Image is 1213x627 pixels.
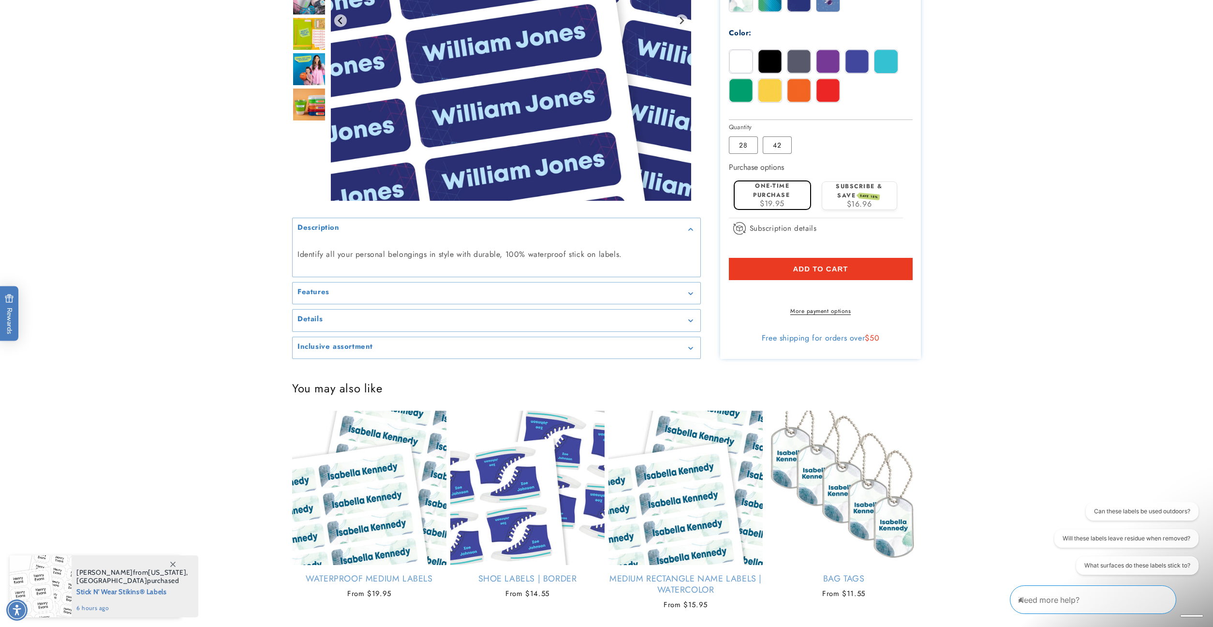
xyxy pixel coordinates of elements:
button: Go to last slide [334,15,347,28]
a: More payment options [729,307,913,315]
img: Purple [816,50,840,73]
span: 6 hours ago [76,604,188,612]
img: Orange [787,79,811,102]
img: Teal [874,50,898,73]
h2: Inclusive assortment [297,342,373,352]
label: Subscribe & save [836,182,883,200]
span: [US_STATE] [148,568,186,577]
img: Green [729,79,753,102]
iframe: Gorgias Floating Chat [1010,582,1203,617]
label: Color: [729,28,752,38]
a: Shoe Labels | Border [450,573,605,584]
img: Red [816,79,840,102]
summary: Inclusive assortment [293,337,700,359]
span: Add to cart [793,265,848,273]
span: [GEOGRAPHIC_DATA] [76,576,147,585]
img: White [729,50,753,73]
span: SAVE 15% [858,193,880,200]
span: from , purchased [76,568,188,585]
label: One-time purchase [753,181,790,199]
img: Yellow [758,79,782,102]
img: Black [758,50,782,73]
div: Go to slide 7 [292,53,326,87]
div: Go to slide 8 [292,88,326,122]
h2: Description [297,224,340,233]
button: Add to cart [729,258,913,280]
img: Waterproof Medium Stickers - Label Land [292,53,326,87]
span: 50 [870,332,879,343]
h2: Features [297,287,329,297]
a: Waterproof Medium Labels [292,573,446,584]
p: Identify all your personal belongings in style with durable, 100% waterproof stick on labels. [297,248,695,262]
h2: You may also like [292,381,921,396]
legend: Quantity [729,122,753,132]
a: Bag Tags [767,573,921,584]
span: Subscription details [750,223,817,234]
label: Purchase options [729,162,784,173]
span: [PERSON_NAME] [76,568,133,577]
label: 42 [763,136,792,154]
img: Waterproof Medium Stickers - Label Land [292,17,326,51]
img: Blue [845,50,869,73]
h2: Details [297,314,323,324]
div: Go to slide 6 [292,17,326,51]
button: Next slide [675,15,688,28]
span: Stick N' Wear Stikins® Labels [76,585,188,597]
iframe: Gorgias live chat conversation starters [1050,502,1203,583]
span: $16.96 [847,198,872,209]
summary: Description [293,219,700,240]
summary: Features [293,283,700,304]
span: $ [865,332,870,343]
div: Accessibility Menu [6,599,28,621]
img: Medium rectangle name labels applied to Tupperware food storage containers tupperware [292,88,326,122]
a: Medium Rectangle Name Labels | Watercolor [608,573,763,596]
img: Gray [787,50,811,73]
span: $19.95 [760,198,784,209]
div: Free shipping for orders over [729,333,913,343]
label: 28 [729,136,758,154]
span: Rewards [5,294,14,334]
summary: Details [293,310,700,331]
